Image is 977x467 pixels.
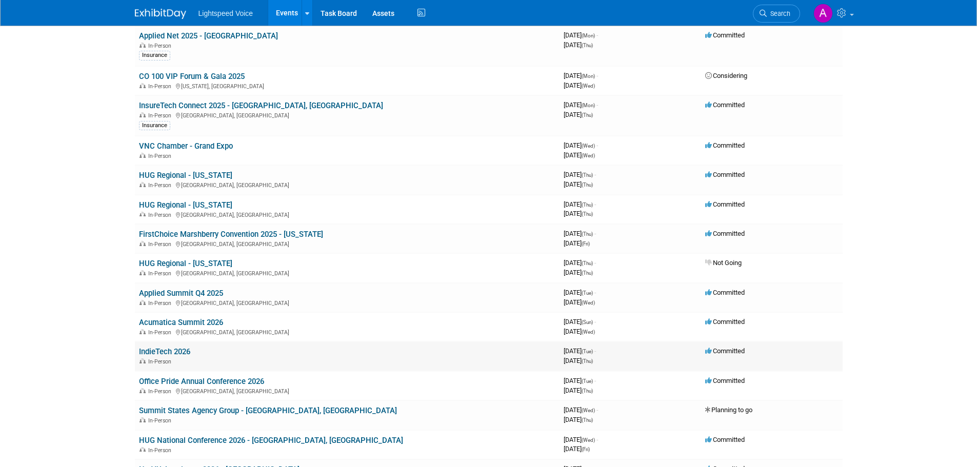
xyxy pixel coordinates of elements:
[148,358,174,365] span: In-Person
[139,83,146,88] img: In-Person Event
[564,141,598,149] span: [DATE]
[582,329,595,335] span: (Wed)
[564,82,595,89] span: [DATE]
[582,211,593,217] span: (Thu)
[594,200,596,208] span: -
[705,377,745,384] span: Committed
[753,5,800,23] a: Search
[139,121,170,130] div: Insurance
[594,259,596,267] span: -
[139,318,223,327] a: Acumatica Summit 2026
[139,328,555,336] div: [GEOGRAPHIC_DATA], [GEOGRAPHIC_DATA]
[148,182,174,189] span: In-Person
[564,72,598,79] span: [DATE]
[705,436,745,443] span: Committed
[564,416,593,423] span: [DATE]
[148,329,174,336] span: In-Person
[582,33,595,38] span: (Mon)
[139,259,232,268] a: HUG Regional - [US_STATE]
[582,378,593,384] span: (Tue)
[564,239,590,247] span: [DATE]
[139,436,403,445] a: HUG National Conference 2026 - [GEOGRAPHIC_DATA], [GEOGRAPHIC_DATA]
[139,153,146,158] img: In-Person Event
[139,406,397,415] a: Summit States Agency Group - [GEOGRAPHIC_DATA], [GEOGRAPHIC_DATA]
[139,447,146,452] img: In-Person Event
[564,289,596,296] span: [DATE]
[564,377,596,384] span: [DATE]
[139,111,555,119] div: [GEOGRAPHIC_DATA], [GEOGRAPHIC_DATA]
[705,318,745,326] span: Committed
[139,112,146,117] img: In-Person Event
[139,72,245,81] a: CO 100 VIP Forum & Gala 2025
[148,241,174,248] span: In-Person
[596,101,598,109] span: -
[582,182,593,188] span: (Thu)
[148,270,174,277] span: In-Person
[148,212,174,218] span: In-Person
[705,347,745,355] span: Committed
[139,210,555,218] div: [GEOGRAPHIC_DATA], [GEOGRAPHIC_DATA]
[582,153,595,158] span: (Wed)
[705,289,745,296] span: Committed
[582,319,593,325] span: (Sun)
[139,329,146,334] img: In-Person Event
[139,289,223,298] a: Applied Summit Q4 2025
[582,112,593,118] span: (Thu)
[139,347,190,356] a: IndieTech 2026
[582,388,593,394] span: (Thu)
[139,230,323,239] a: FirstChoice Marshberry Convention 2025 - [US_STATE]
[705,259,742,267] span: Not Going
[705,171,745,178] span: Committed
[582,231,593,237] span: (Thu)
[582,143,595,149] span: (Wed)
[705,406,752,414] span: Planning to go
[767,10,790,17] span: Search
[582,202,593,208] span: (Thu)
[564,210,593,217] span: [DATE]
[582,349,593,354] span: (Tue)
[582,103,595,108] span: (Mon)
[135,9,186,19] img: ExhibitDay
[594,289,596,296] span: -
[582,417,593,423] span: (Thu)
[594,171,596,178] span: -
[148,83,174,90] span: In-Person
[705,72,747,79] span: Considering
[148,153,174,159] span: In-Person
[564,230,596,237] span: [DATE]
[564,200,596,208] span: [DATE]
[582,73,595,79] span: (Mon)
[596,31,598,39] span: -
[564,406,598,414] span: [DATE]
[139,200,232,210] a: HUG Regional - [US_STATE]
[564,259,596,267] span: [DATE]
[582,290,593,296] span: (Tue)
[564,436,598,443] span: [DATE]
[139,82,555,90] div: [US_STATE], [GEOGRAPHIC_DATA]
[596,72,598,79] span: -
[139,141,233,151] a: VNC Chamber - Grand Expo
[705,200,745,208] span: Committed
[139,298,555,307] div: [GEOGRAPHIC_DATA], [GEOGRAPHIC_DATA]
[139,269,555,277] div: [GEOGRAPHIC_DATA], [GEOGRAPHIC_DATA]
[582,358,593,364] span: (Thu)
[139,241,146,246] img: In-Person Event
[705,31,745,39] span: Committed
[148,388,174,395] span: In-Person
[198,9,253,17] span: Lightspeed Voice
[564,171,596,178] span: [DATE]
[705,141,745,149] span: Committed
[564,357,593,364] span: [DATE]
[582,446,590,452] span: (Fri)
[139,182,146,187] img: In-Person Event
[139,270,146,275] img: In-Person Event
[148,112,174,119] span: In-Person
[582,241,590,247] span: (Fri)
[139,212,146,217] img: In-Person Event
[148,417,174,424] span: In-Person
[705,230,745,237] span: Committed
[564,101,598,109] span: [DATE]
[594,347,596,355] span: -
[564,387,593,394] span: [DATE]
[582,437,595,443] span: (Wed)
